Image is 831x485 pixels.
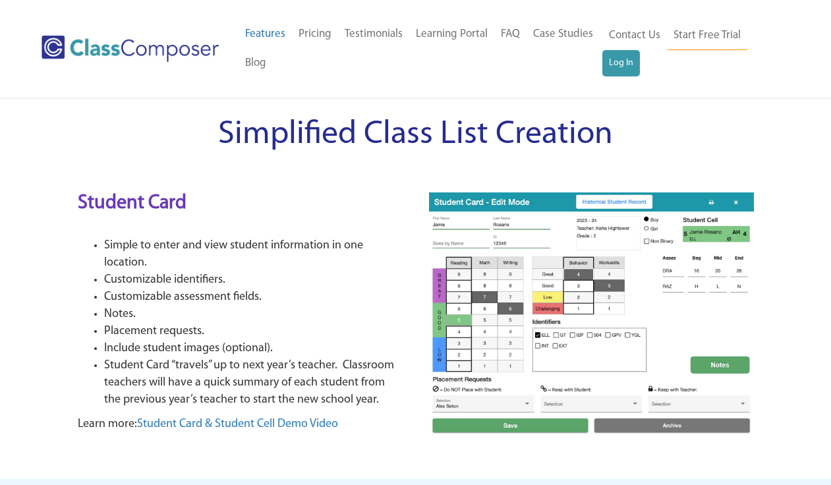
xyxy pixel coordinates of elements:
[104,306,403,323] li: Notes.
[104,323,403,340] li: Placement requests.
[104,289,403,306] li: Customizable assessment fields.
[239,20,292,49] a: Features
[104,340,403,357] li: Include student images (optional).
[494,20,527,49] a: FAQ
[409,20,494,49] a: Learning Portal
[602,21,667,50] a: Contact Us
[667,21,747,51] a: Start Free Trial
[239,20,602,78] nav: Header Menu
[239,49,273,78] a: Blog
[137,418,338,430] a: Student Card & Student Cell Demo Video
[527,20,600,49] a: Case Studies
[78,418,137,430] span: Learn more:
[602,21,780,76] nav: Header Menu
[218,118,613,152] span: Simplified Class List Creation
[292,20,338,49] a: Pricing
[104,271,403,289] li: Customizable identifiers.
[42,36,219,61] img: Class Composer
[338,20,409,49] a: Testimonials
[602,50,640,76] a: Log In
[429,192,754,437] img: student card 6
[78,190,403,217] h2: Student Card
[104,237,403,271] li: Simple to enter and view student information in one location.
[104,357,403,409] li: Student Card “travels” up to next year’s teacher. Classroom teachers will have a quick summary of...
